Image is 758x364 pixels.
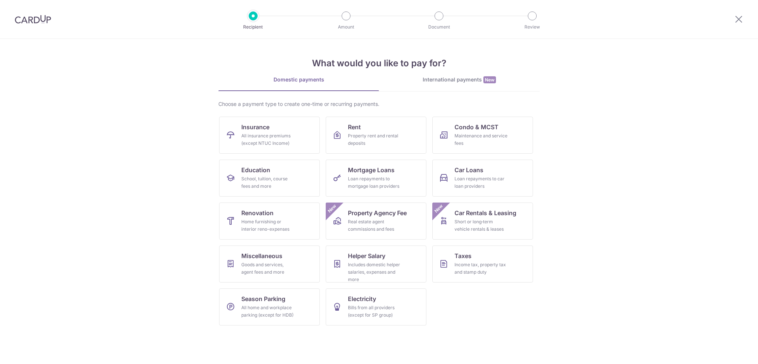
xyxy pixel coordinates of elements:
[219,160,320,197] a: EducationSchool, tuition, course fees and more
[326,160,426,197] a: Mortgage LoansLoan repayments to mortgage loan providers
[226,23,281,31] p: Recipient
[218,76,379,83] div: Domestic payments
[348,132,401,147] div: Property rent and rental deposits
[348,294,376,303] span: Electricity
[326,246,426,283] a: Helper SalaryIncludes domestic helper salaries, expenses and more
[379,76,540,84] div: International payments
[326,117,426,154] a: RentProperty rent and rental deposits
[455,175,508,190] div: Loan repayments to car loan providers
[241,175,295,190] div: School, tuition, course fees and more
[412,23,466,31] p: Document
[241,294,285,303] span: Season Parking
[241,251,282,260] span: Miscellaneous
[348,251,385,260] span: Helper Salary
[433,203,445,215] span: New
[348,261,401,283] div: Includes domestic helper salaries, expenses and more
[505,23,560,31] p: Review
[326,203,338,215] span: New
[241,208,274,217] span: Renovation
[455,132,508,147] div: Maintenance and service fees
[219,117,320,154] a: InsuranceAll insurance premiums (except NTUC Income)
[319,23,373,31] p: Amount
[432,117,533,154] a: Condo & MCSTMaintenance and service fees
[241,166,270,174] span: Education
[15,15,51,24] img: CardUp
[455,251,472,260] span: Taxes
[241,261,295,276] div: Goods and services, agent fees and more
[219,203,320,240] a: RenovationHome furnishing or interior reno-expenses
[348,123,361,131] span: Rent
[241,304,295,319] div: All home and workplace parking (except for HDB)
[455,218,508,233] div: Short or long‑term vehicle rentals & leases
[348,175,401,190] div: Loan repayments to mortgage loan providers
[241,132,295,147] div: All insurance premiums (except NTUC Income)
[432,203,533,240] a: Car Rentals & LeasingShort or long‑term vehicle rentals & leasesNew
[348,218,401,233] div: Real estate agent commissions and fees
[348,166,395,174] span: Mortgage Loans
[455,261,508,276] div: Income tax, property tax and stamp duty
[241,218,295,233] div: Home furnishing or interior reno-expenses
[348,208,407,217] span: Property Agency Fee
[455,123,499,131] span: Condo & MCST
[455,166,483,174] span: Car Loans
[241,123,269,131] span: Insurance
[326,288,426,325] a: ElectricityBills from all providers (except for SP group)
[326,203,426,240] a: Property Agency FeeReal estate agent commissions and feesNew
[348,304,401,319] div: Bills from all providers (except for SP group)
[218,100,540,108] div: Choose a payment type to create one-time or recurring payments.
[432,160,533,197] a: Car LoansLoan repayments to car loan providers
[218,57,540,70] h4: What would you like to pay for?
[219,288,320,325] a: Season ParkingAll home and workplace parking (except for HDB)
[432,246,533,283] a: TaxesIncome tax, property tax and stamp duty
[483,76,496,83] span: New
[455,208,516,217] span: Car Rentals & Leasing
[219,246,320,283] a: MiscellaneousGoods and services, agent fees and more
